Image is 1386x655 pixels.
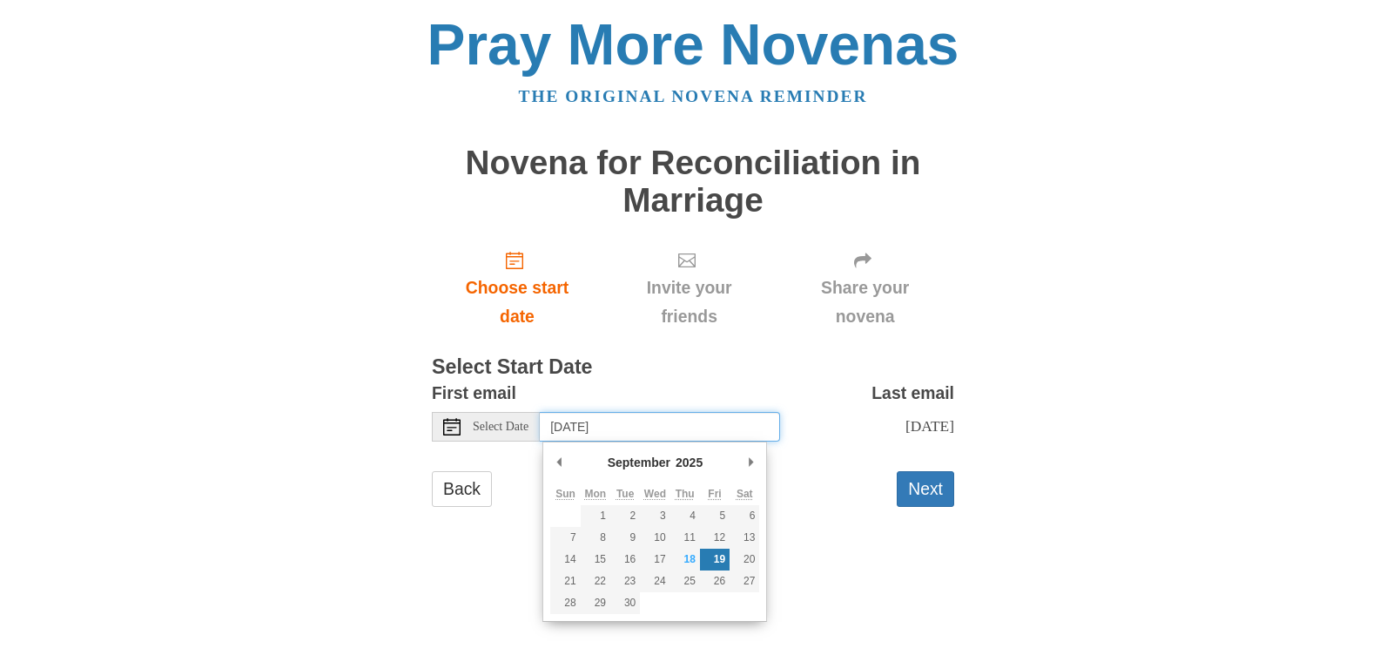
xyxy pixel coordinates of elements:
[540,412,780,442] input: Use the arrow keys to pick a date
[730,571,759,592] button: 27
[432,471,492,507] a: Back
[610,571,640,592] button: 23
[473,421,528,433] span: Select Date
[585,488,607,500] abbr: Monday
[670,549,700,571] button: 18
[673,449,705,476] div: 2025
[737,488,753,500] abbr: Saturday
[640,571,669,592] button: 24
[610,527,640,549] button: 9
[700,505,730,527] button: 5
[793,273,937,331] span: Share your novena
[581,592,610,614] button: 29
[581,571,610,592] button: 22
[610,549,640,571] button: 16
[519,87,868,105] a: The original novena reminder
[616,488,634,500] abbr: Tuesday
[602,236,776,340] div: Click "Next" to confirm your start date first.
[700,527,730,549] button: 12
[555,488,575,500] abbr: Sunday
[427,12,959,77] a: Pray More Novenas
[550,571,580,592] button: 21
[708,488,721,500] abbr: Friday
[730,505,759,527] button: 6
[670,571,700,592] button: 25
[581,549,610,571] button: 15
[670,527,700,549] button: 11
[432,145,954,219] h1: Novena for Reconciliation in Marriage
[449,273,585,331] span: Choose start date
[776,236,954,340] div: Click "Next" to confirm your start date first.
[676,488,695,500] abbr: Thursday
[640,549,669,571] button: 17
[644,488,666,500] abbr: Wednesday
[700,549,730,571] button: 19
[620,273,758,331] span: Invite your friends
[730,527,759,549] button: 13
[640,505,669,527] button: 3
[605,449,673,476] div: September
[550,527,580,549] button: 7
[581,527,610,549] button: 8
[432,379,516,408] label: First email
[742,449,759,476] button: Next Month
[610,592,640,614] button: 30
[871,379,954,408] label: Last email
[640,527,669,549] button: 10
[670,505,700,527] button: 4
[730,549,759,571] button: 20
[550,592,580,614] button: 28
[905,417,954,435] span: [DATE]
[700,571,730,592] button: 26
[897,471,954,507] button: Next
[581,505,610,527] button: 1
[550,549,580,571] button: 14
[550,449,568,476] button: Previous Month
[432,356,954,379] h3: Select Start Date
[432,236,602,340] a: Choose start date
[610,505,640,527] button: 2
